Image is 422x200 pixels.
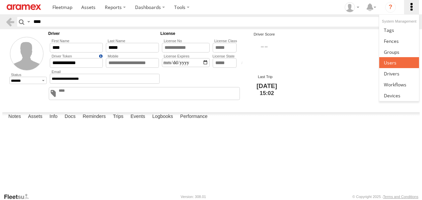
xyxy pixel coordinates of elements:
div: Hicham Abourifa [342,2,362,12]
div: Average score based on the driver's last 7 days trips / Max score during the same period. [240,61,249,66]
label: Performance [177,112,211,122]
label: Events [127,112,148,122]
span: [DATE] [256,82,277,89]
span: 15:02 [245,89,289,97]
label: Trips [109,112,127,122]
label: Reminders [79,112,109,122]
img: aramex-logo.svg [7,4,41,10]
label: Driver ID is a unique identifier of your choosing, e.g. Employee No., Licence Number [50,54,103,58]
label: Search Query [26,17,31,27]
div: Version: 308.01 [181,195,206,199]
a: Back to previous Page [5,17,15,27]
label: Notes [5,112,24,122]
label: Assets [25,112,45,122]
a: Visit our Website [4,193,34,200]
label: Docs [61,112,79,122]
label: Logbooks [149,112,176,122]
div: © Copyright 2025 - [352,195,418,199]
a: Terms and Conditions [383,195,418,199]
label: Info [46,112,61,122]
h5: License [161,31,239,36]
h5: Driver [48,31,161,36]
i: ? [385,2,396,13]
